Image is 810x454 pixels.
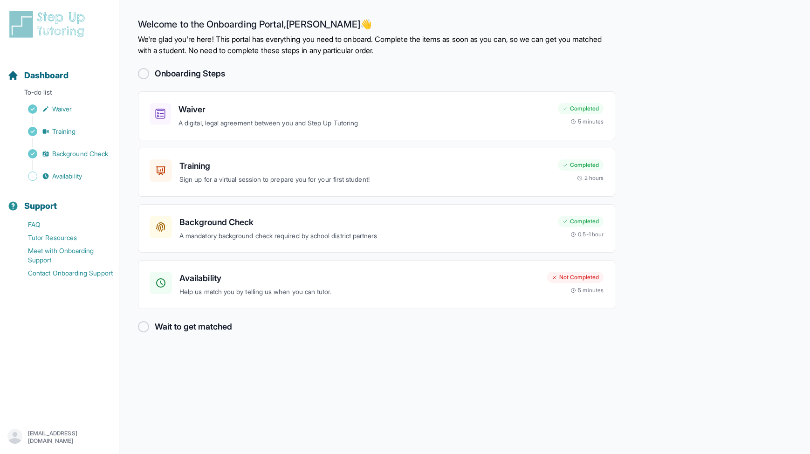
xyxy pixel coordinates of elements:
span: Training [52,127,76,136]
img: logo [7,9,90,39]
span: Support [24,199,57,213]
a: Background Check [7,147,119,160]
h3: Training [179,159,550,172]
span: Waiver [52,104,72,114]
div: 5 minutes [570,118,604,125]
a: AvailabilityHelp us match you by telling us when you can tutor.Not Completed5 minutes [138,260,615,309]
a: Availability [7,170,119,183]
a: Meet with Onboarding Support [7,244,119,267]
a: Waiver [7,103,119,116]
span: Dashboard [24,69,69,82]
p: We're glad you're here! This portal has everything you need to onboard. Complete the items as soo... [138,34,615,56]
div: 5 minutes [570,287,604,294]
p: To-do list [4,88,115,101]
h3: Availability [179,272,540,285]
div: Not Completed [547,272,604,283]
button: Dashboard [4,54,115,86]
a: Tutor Resources [7,231,119,244]
h2: Wait to get matched [155,320,232,333]
a: Contact Onboarding Support [7,267,119,280]
button: [EMAIL_ADDRESS][DOMAIN_NAME] [7,429,111,446]
div: 0.5-1 hour [570,231,604,238]
button: Support [4,185,115,216]
h2: Onboarding Steps [155,67,225,80]
a: Training [7,125,119,138]
div: Completed [558,103,604,114]
p: Sign up for a virtual session to prepare you for your first student! [179,174,550,185]
div: Completed [558,159,604,171]
a: Background CheckA mandatory background check required by school district partnersCompleted0.5-1 hour [138,204,615,253]
p: A digital, legal agreement between you and Step Up Tutoring [178,118,550,129]
a: Dashboard [7,69,69,82]
h3: Background Check [179,216,550,229]
span: Availability [52,172,82,181]
a: WaiverA digital, legal agreement between you and Step Up TutoringCompleted5 minutes [138,91,615,140]
p: [EMAIL_ADDRESS][DOMAIN_NAME] [28,430,111,445]
div: 2 hours [577,174,604,182]
h3: Waiver [178,103,550,116]
a: FAQ [7,218,119,231]
a: TrainingSign up for a virtual session to prepare you for your first student!Completed2 hours [138,148,615,197]
span: Background Check [52,149,108,158]
div: Completed [558,216,604,227]
p: A mandatory background check required by school district partners [179,231,550,241]
h2: Welcome to the Onboarding Portal, [PERSON_NAME] 👋 [138,19,615,34]
p: Help us match you by telling us when you can tutor. [179,287,540,297]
